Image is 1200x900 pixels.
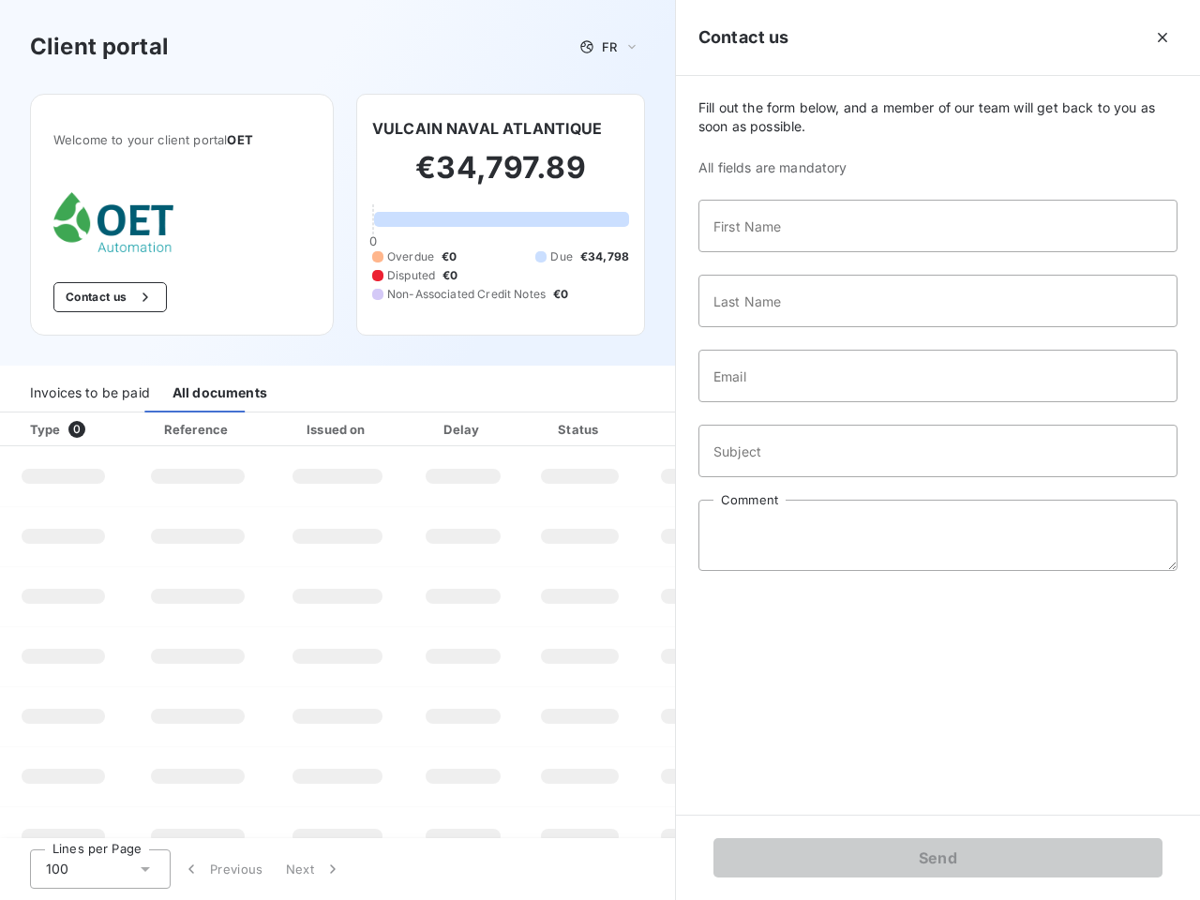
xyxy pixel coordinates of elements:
[164,422,228,437] div: Reference
[387,248,434,265] span: Overdue
[53,282,167,312] button: Contact us
[580,248,629,265] span: €34,798
[524,420,636,439] div: Status
[53,132,310,147] span: Welcome to your client portal
[698,158,1177,177] span: All fields are mandatory
[387,286,546,303] span: Non-Associated Credit Notes
[372,149,629,205] h2: €34,797.89
[442,248,457,265] span: €0
[698,350,1177,402] input: placeholder
[713,838,1162,877] button: Send
[53,192,173,252] img: Company logo
[387,267,435,284] span: Disputed
[172,373,267,412] div: All documents
[273,420,402,439] div: Issued on
[369,233,377,248] span: 0
[410,420,517,439] div: Delay
[602,39,617,54] span: FR
[68,421,85,438] span: 0
[698,24,789,51] h5: Contact us
[643,420,763,439] div: Amount
[442,267,457,284] span: €0
[19,420,123,439] div: Type
[30,373,150,412] div: Invoices to be paid
[275,849,353,889] button: Next
[698,425,1177,477] input: placeholder
[698,200,1177,252] input: placeholder
[227,132,252,147] span: OET
[46,860,68,878] span: 100
[698,98,1177,136] span: Fill out the form below, and a member of our team will get back to you as soon as possible.
[30,30,169,64] h3: Client portal
[372,117,603,140] h6: VULCAIN NAVAL ATLANTIQUE
[550,248,572,265] span: Due
[171,849,275,889] button: Previous
[553,286,568,303] span: €0
[698,275,1177,327] input: placeholder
